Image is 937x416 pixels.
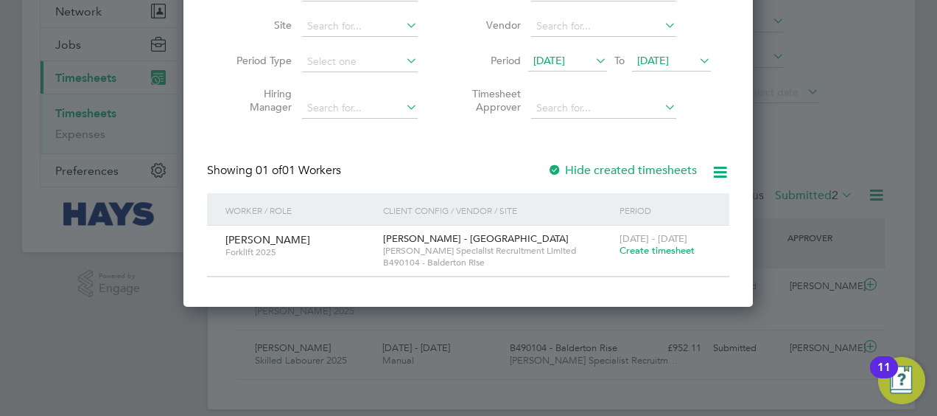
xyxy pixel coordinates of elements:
span: [DATE] [637,54,669,67]
div: Worker / Role [222,193,379,227]
label: Hiring Manager [225,87,292,114]
label: Period [455,54,521,67]
label: Vendor [455,18,521,32]
span: Create timesheet [620,244,695,257]
span: [PERSON_NAME] Specialist Recruitment Limited [383,245,612,257]
div: Period [616,193,715,227]
input: Select one [302,52,418,72]
label: Site [225,18,292,32]
span: [PERSON_NAME] - [GEOGRAPHIC_DATA] [383,232,569,245]
span: [PERSON_NAME] [225,233,310,246]
input: Search for... [531,16,676,37]
div: Client Config / Vendor / Site [379,193,616,227]
input: Search for... [302,16,418,37]
button: Open Resource Center, 11 new notifications [878,357,925,404]
label: Hide created timesheets [547,163,697,178]
span: [DATE] [533,54,565,67]
label: Period Type [225,54,292,67]
label: Timesheet Approver [455,87,521,114]
span: To [610,51,629,70]
span: Forklift 2025 [225,246,372,258]
div: Showing [207,163,344,178]
span: 01 of [256,163,282,178]
span: B490104 - Balderton Rise [383,257,612,268]
span: 01 Workers [256,163,341,178]
input: Search for... [531,98,676,119]
input: Search for... [302,98,418,119]
div: 11 [877,367,891,386]
span: [DATE] - [DATE] [620,232,687,245]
